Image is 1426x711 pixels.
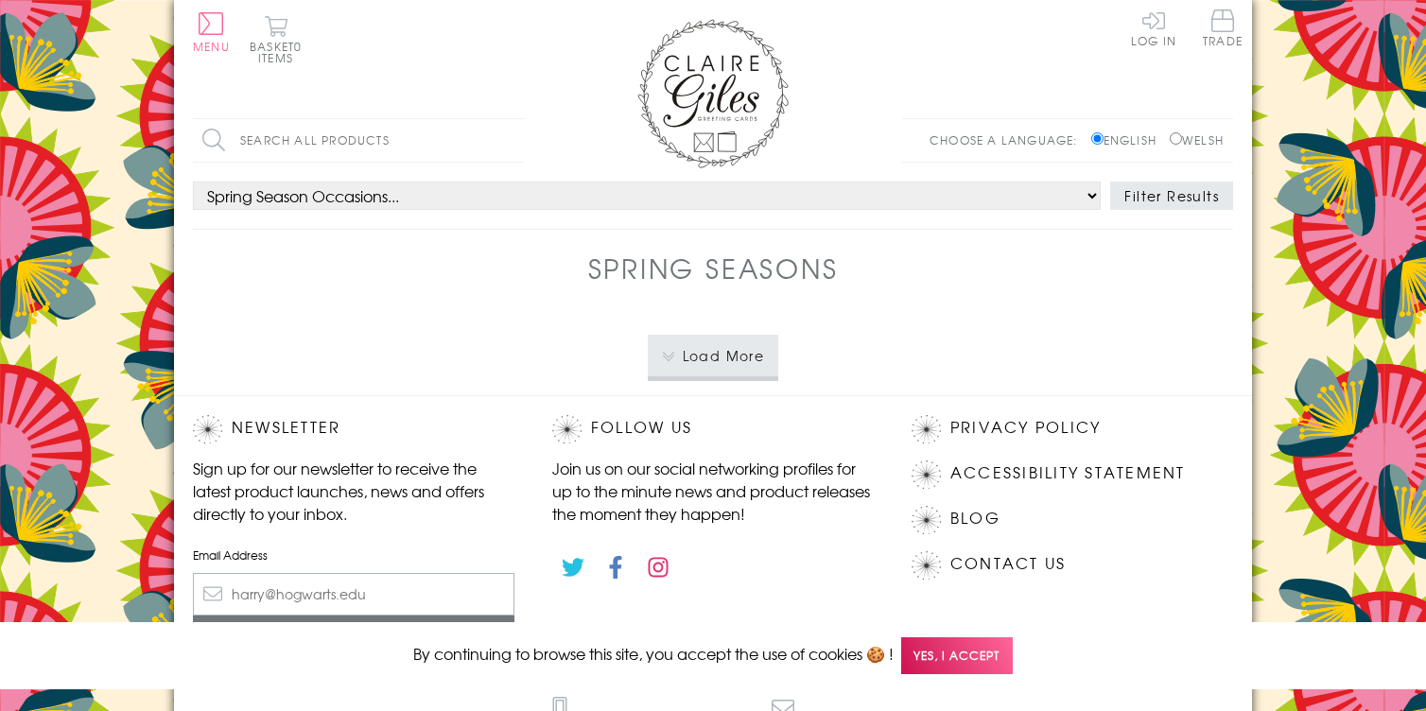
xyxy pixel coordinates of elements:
p: Sign up for our newsletter to receive the latest product launches, news and offers directly to yo... [193,457,514,525]
h1: Spring Seasons [588,249,839,287]
span: 0 items [258,38,302,66]
a: Blog [950,506,1000,531]
p: Join us on our social networking profiles for up to the minute news and product releases the mome... [552,457,874,525]
span: Trade [1203,9,1243,46]
a: Log In [1131,9,1176,46]
a: Privacy Policy [950,415,1101,441]
a: Trade [1203,9,1243,50]
p: Choose a language: [930,131,1087,148]
label: Email Address [193,546,514,564]
input: Subscribe [193,616,514,658]
label: Welsh [1170,131,1224,148]
input: Welsh [1170,132,1182,145]
img: Claire Giles Greetings Cards [637,19,789,168]
span: Menu [193,38,230,55]
input: Search [505,119,524,162]
span: Yes, I accept [901,637,1013,674]
a: Contact Us [950,551,1066,577]
button: Basket0 items [250,15,302,63]
h2: Follow Us [552,415,874,443]
button: Load More [648,335,779,376]
input: harry@hogwarts.edu [193,573,514,616]
button: Menu [193,12,230,52]
h2: Newsletter [193,415,514,443]
a: Accessibility Statement [950,460,1186,486]
button: Filter Results [1110,182,1233,210]
label: English [1091,131,1166,148]
input: English [1091,132,1104,145]
input: Search all products [193,119,524,162]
